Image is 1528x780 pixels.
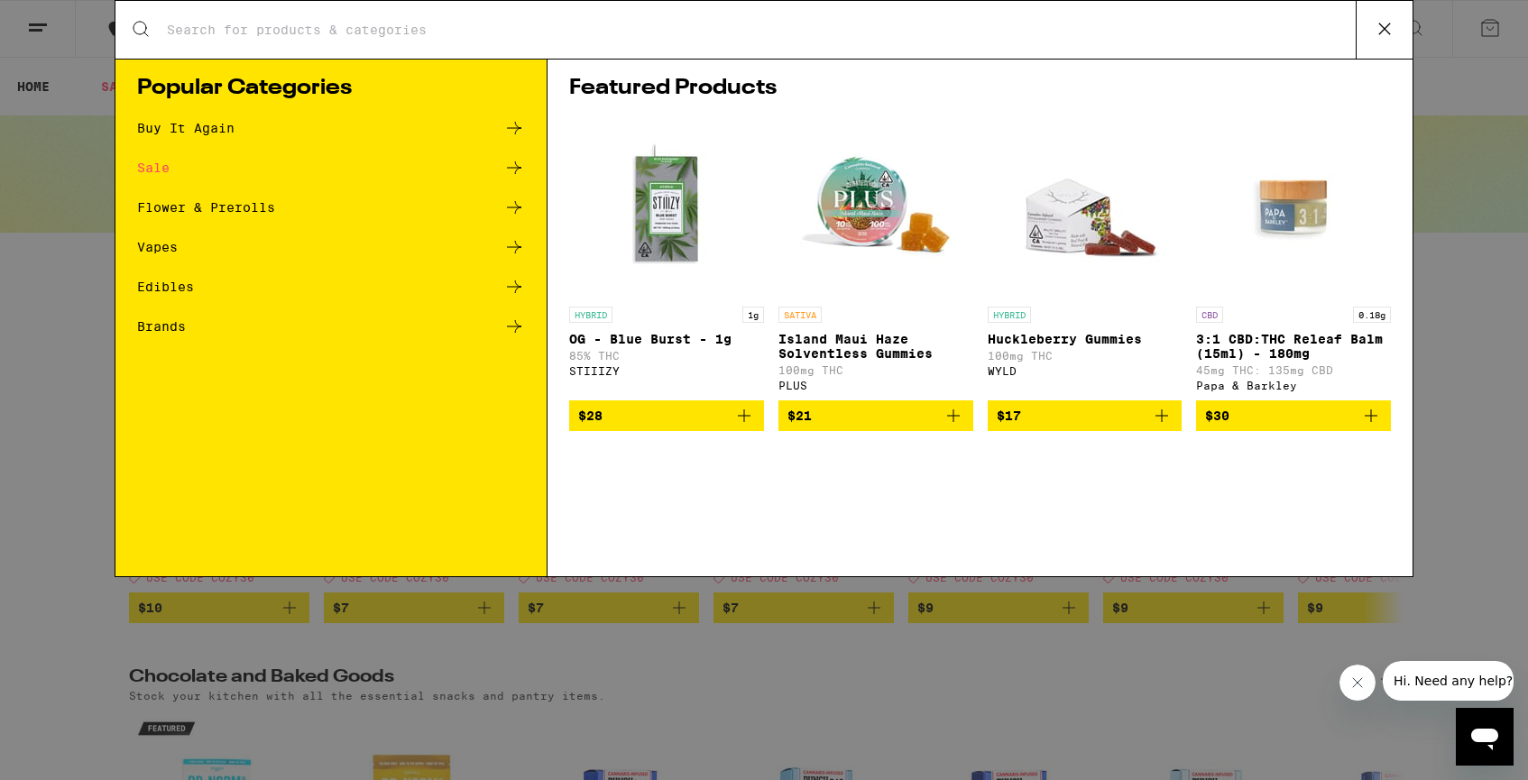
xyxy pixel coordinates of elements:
div: PLUS [778,380,973,391]
a: Sale [137,157,525,179]
h1: Popular Categories [137,78,525,99]
p: 0.18g [1353,307,1391,323]
iframe: Message from company [1383,661,1514,701]
div: WYLD [988,365,1183,377]
p: 1g [742,307,764,323]
iframe: Button to launch messaging window [1456,708,1514,766]
div: Brands [137,320,186,333]
a: Open page for Huckleberry Gummies from WYLD [988,117,1183,400]
iframe: Close message [1339,665,1376,701]
p: CBD [1196,307,1223,323]
div: STIIIZY [569,365,764,377]
div: Flower & Prerolls [137,201,275,214]
p: Island Maui Haze Solventless Gummies [778,332,973,361]
h1: Featured Products [569,78,1391,99]
span: $28 [578,408,603,423]
span: $30 [1205,408,1229,423]
p: HYBRID [569,307,612,323]
p: 45mg THC: 135mg CBD [1196,364,1391,376]
a: Flower & Prerolls [137,197,525,218]
img: PLUS - Island Maui Haze Solventless Gummies [786,117,966,298]
p: 100mg THC [988,350,1183,362]
button: Add to bag [778,400,973,431]
a: Open page for OG - Blue Burst - 1g from STIIIZY [569,117,764,400]
p: Huckleberry Gummies [988,332,1183,346]
p: HYBRID [988,307,1031,323]
p: OG - Blue Burst - 1g [569,332,764,346]
a: Open page for 3:1 CBD:THC Releaf Balm (15ml) - 180mg from Papa & Barkley [1196,117,1391,400]
div: Vapes [137,241,178,253]
a: Edibles [137,276,525,298]
div: Sale [137,161,170,174]
input: Search for products & categories [166,22,1356,38]
div: Buy It Again [137,122,235,134]
a: Buy It Again [137,117,525,139]
span: $21 [787,408,812,423]
span: $17 [997,408,1021,423]
a: Open page for Island Maui Haze Solventless Gummies from PLUS [778,117,973,400]
a: Vapes [137,236,525,258]
p: 100mg THC [778,364,973,376]
a: Brands [137,316,525,337]
button: Add to bag [988,400,1183,431]
img: WYLD - Huckleberry Gummies [994,117,1174,298]
p: 85% THC [569,350,764,362]
p: 3:1 CBD:THC Releaf Balm (15ml) - 180mg [1196,332,1391,361]
p: SATIVA [778,307,822,323]
button: Add to bag [569,400,764,431]
button: Add to bag [1196,400,1391,431]
img: Papa & Barkley - 3:1 CBD:THC Releaf Balm (15ml) - 180mg [1203,117,1384,298]
div: Papa & Barkley [1196,380,1391,391]
img: STIIIZY - OG - Blue Burst - 1g [576,117,757,298]
div: Edibles [137,280,194,293]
